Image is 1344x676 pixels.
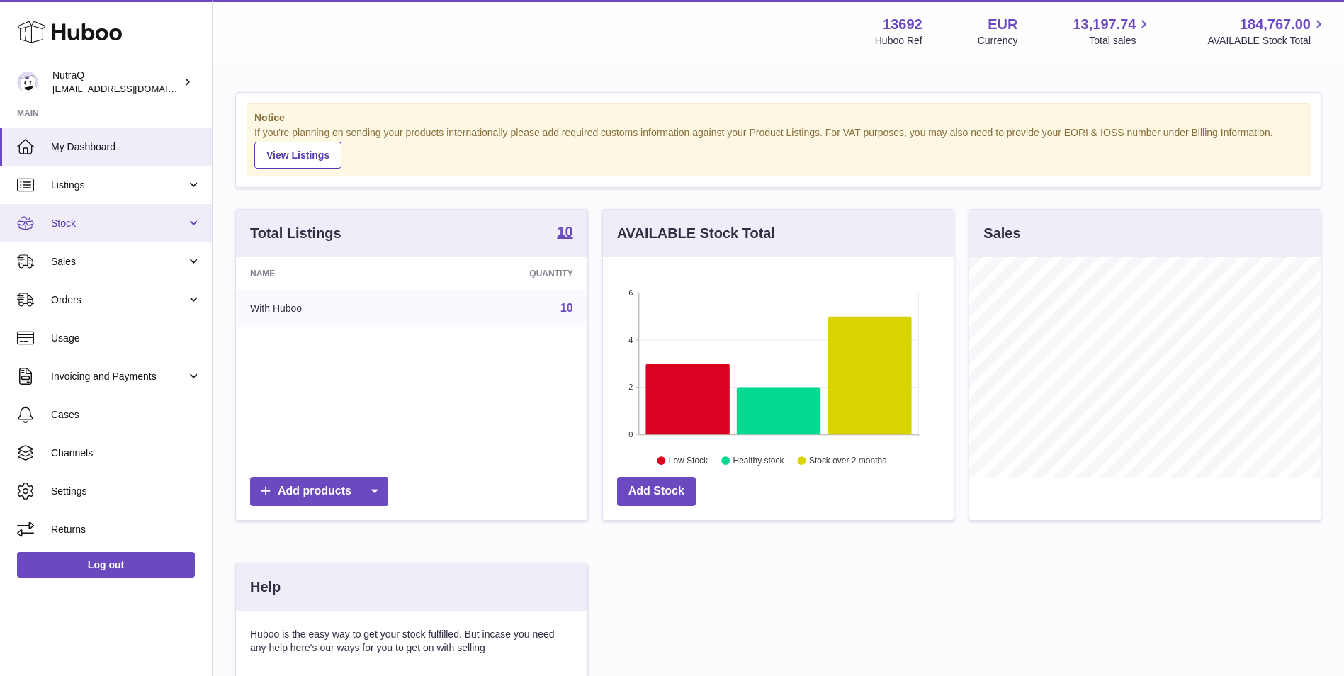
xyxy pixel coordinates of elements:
strong: Notice [254,111,1302,125]
span: Returns [51,523,201,536]
text: 4 [628,336,633,344]
a: 10 [557,225,572,242]
text: 0 [628,430,633,439]
a: 13,197.74 Total sales [1073,15,1152,47]
strong: 10 [557,225,572,239]
span: Invoicing and Payments [51,370,186,383]
h3: Sales [983,224,1020,243]
div: Currency [978,34,1018,47]
h3: AVAILABLE Stock Total [617,224,775,243]
span: Settings [51,485,201,498]
text: Healthy stock [733,456,784,466]
a: 10 [560,302,573,314]
span: 13,197.74 [1073,15,1136,34]
span: Listings [51,179,186,192]
strong: EUR [988,15,1017,34]
div: Huboo Ref [875,34,922,47]
text: Low Stock [669,456,708,466]
td: With Huboo [236,290,421,327]
h3: Help [250,578,281,597]
span: AVAILABLE Stock Total [1207,34,1327,47]
strong: 13692 [883,15,922,34]
span: My Dashboard [51,140,201,154]
span: Sales [51,255,186,269]
p: Huboo is the easy way to get your stock fulfilled. But incase you need any help here's our ways f... [250,628,573,655]
a: Add Stock [617,477,696,506]
span: 184,767.00 [1240,15,1311,34]
span: Stock [51,217,186,230]
span: Usage [51,332,201,345]
span: Cases [51,408,201,422]
div: NutraQ [52,69,180,96]
span: Total sales [1089,34,1152,47]
th: Name [236,257,421,290]
th: Quantity [421,257,587,290]
a: 184,767.00 AVAILABLE Stock Total [1207,15,1327,47]
a: Add products [250,477,388,506]
text: Stock over 2 months [809,456,886,466]
span: Channels [51,446,201,460]
text: 2 [628,383,633,391]
text: 6 [628,288,633,297]
a: Log out [17,552,195,578]
span: Orders [51,293,186,307]
div: If you're planning on sending your products internationally please add required customs informati... [254,126,1302,169]
h3: Total Listings [250,224,341,243]
span: [EMAIL_ADDRESS][DOMAIN_NAME] [52,83,208,94]
img: log@nutraq.com [17,72,38,93]
a: View Listings [254,142,341,169]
